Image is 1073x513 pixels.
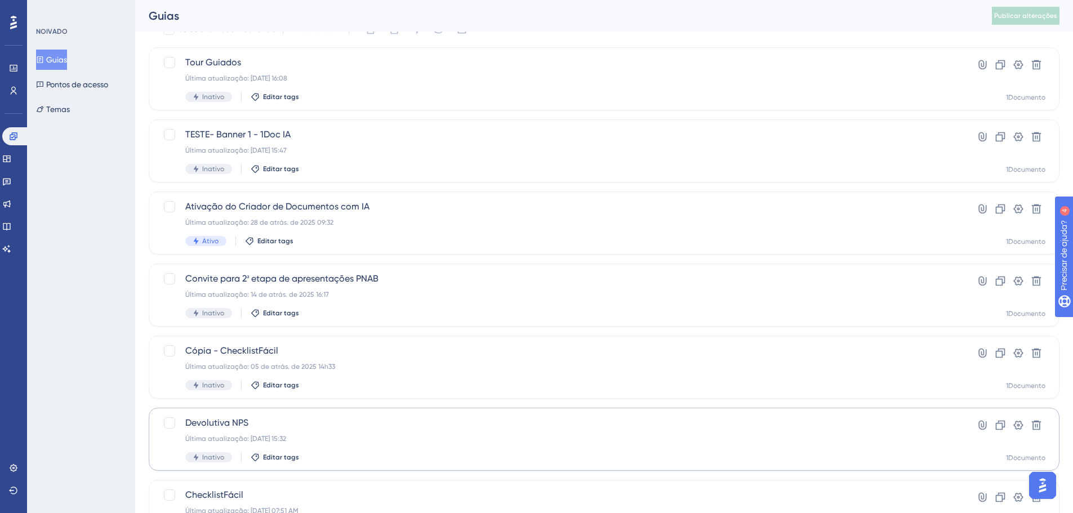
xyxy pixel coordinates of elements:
font: Inativo [202,165,224,173]
font: Editar tags [257,237,293,245]
font: Última atualização: 14 de atrás. de 2025 16:17 [185,291,329,298]
font: ChecklistFácil [185,489,243,500]
button: Editar tags [245,237,293,246]
font: NOIVADO [36,28,68,35]
font: Última atualização: 28 de atrás. de 2025 09:32 [185,218,333,226]
font: Tour Guiados [185,57,241,68]
font: Inativo [202,381,224,389]
font: Publicar alterações [994,12,1057,20]
font: 1Documento [1006,238,1045,246]
font: Inativo [202,309,224,317]
font: Editar tags [263,165,299,173]
font: Última atualização: [DATE] 16:08 [185,74,287,82]
font: 4 [105,7,108,13]
button: Temas [36,99,70,119]
font: Última atualização: 05 de atrás. de 2025 14h33 [185,363,335,371]
iframe: Iniciador do Assistente de IA do UserGuiding [1026,469,1059,502]
font: 1Documento [1006,454,1045,462]
font: Temas [46,105,70,114]
font: Precisar de ajuda? [26,5,97,14]
font: Cópia - ChecklistFácil [185,345,278,356]
font: Ativo [202,237,219,245]
font: Última atualização: [DATE] 15:47 [185,146,287,154]
button: Editar tags [251,453,299,462]
font: TESTE- Banner 1 - 1Doc IA [185,129,291,140]
font: Editar tags [263,93,299,101]
font: 1Documento [1006,382,1045,390]
font: Inativo [202,93,224,101]
font: Editar tags [263,453,299,461]
font: Guias [46,55,67,64]
button: Editar tags [251,309,299,318]
button: Guias [36,50,67,70]
button: Publicar alterações [992,7,1059,25]
button: Pontos de acesso [36,74,108,95]
font: Editar tags [263,381,299,389]
button: Editar tags [251,92,299,101]
button: Editar tags [251,164,299,173]
font: 1Documento [1006,310,1045,318]
font: 1Documento [1006,166,1045,173]
font: Guias [149,9,179,23]
font: Editar tags [263,309,299,317]
font: Devolutiva NPS [185,417,248,428]
button: Editar tags [251,381,299,390]
font: 1Documento [1006,93,1045,101]
font: Última atualização: [DATE] 15:32 [185,435,286,443]
font: Inativo [202,453,224,461]
font: Convite para 2ª etapa de apresentações PNAB [185,273,379,284]
font: Ativação do Criador de Documentos com IA [185,201,369,212]
font: Pontos de acesso [46,80,108,89]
